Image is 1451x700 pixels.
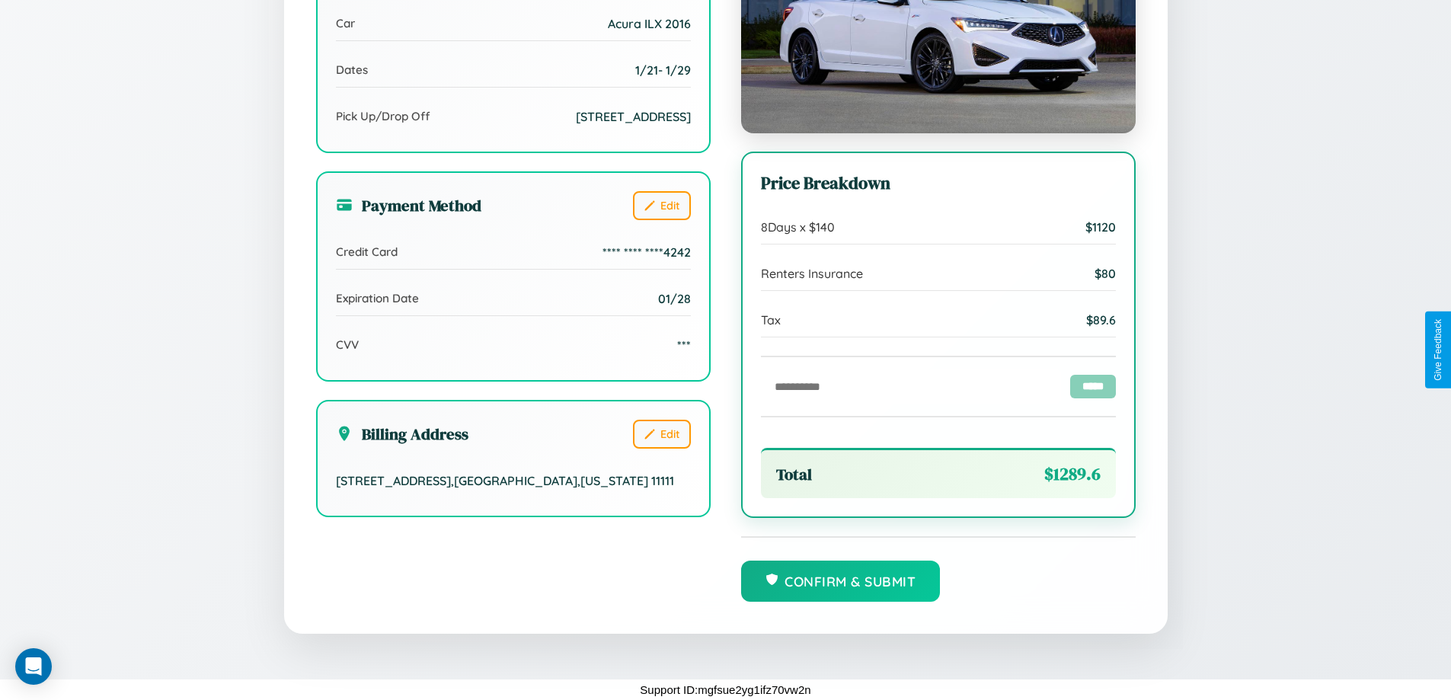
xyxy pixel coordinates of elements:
[658,291,691,306] span: 01/28
[761,171,1116,195] h3: Price Breakdown
[1086,312,1116,328] span: $ 89.6
[1044,462,1101,486] span: $ 1289.6
[336,473,674,488] span: [STREET_ADDRESS] , [GEOGRAPHIC_DATA] , [US_STATE] 11111
[336,109,430,123] span: Pick Up/Drop Off
[1085,219,1116,235] span: $ 1120
[336,62,368,77] span: Dates
[640,679,810,700] p: Support ID: mgfsue2yg1ifz70vw2n
[608,16,691,31] span: Acura ILX 2016
[761,312,781,328] span: Tax
[576,109,691,124] span: [STREET_ADDRESS]
[336,194,481,216] h3: Payment Method
[633,191,691,220] button: Edit
[336,245,398,259] span: Credit Card
[336,423,468,445] h3: Billing Address
[1095,266,1116,281] span: $ 80
[15,648,52,685] div: Open Intercom Messenger
[761,219,835,235] span: 8 Days x $ 140
[741,561,941,602] button: Confirm & Submit
[336,291,419,305] span: Expiration Date
[776,463,812,485] span: Total
[635,62,691,78] span: 1 / 21 - 1 / 29
[336,337,359,352] span: CVV
[761,266,863,281] span: Renters Insurance
[336,16,355,30] span: Car
[1433,319,1443,381] div: Give Feedback
[633,420,691,449] button: Edit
